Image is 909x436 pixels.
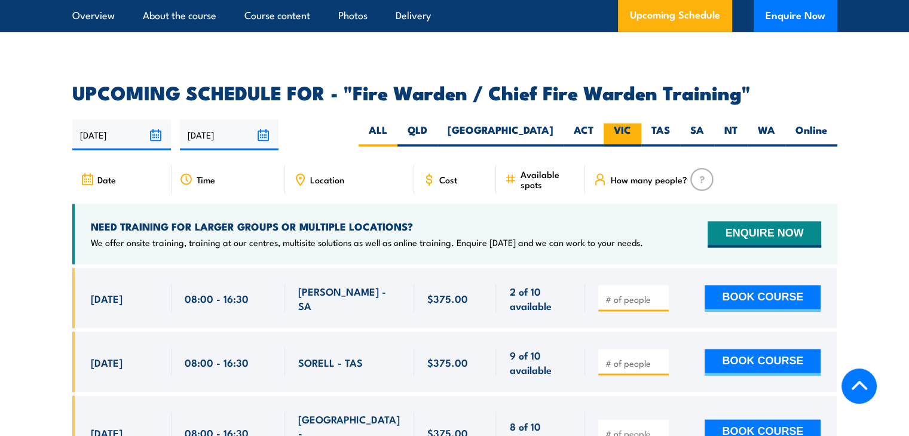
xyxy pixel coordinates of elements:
[509,284,572,312] span: 2 of 10 available
[298,284,401,312] span: [PERSON_NAME] - SA
[705,349,821,375] button: BOOK COURSE
[91,220,643,233] h4: NEED TRAINING FOR LARGER GROUPS OR MULTIPLE LOCATIONS?
[397,123,437,146] label: QLD
[708,221,821,247] button: ENQUIRE NOW
[91,236,643,248] p: We offer onsite training, training at our centres, multisite solutions as well as online training...
[748,123,785,146] label: WA
[604,123,641,146] label: VIC
[705,285,821,311] button: BOOK COURSE
[785,123,837,146] label: Online
[72,119,171,150] input: From date
[185,291,249,305] span: 08:00 - 16:30
[714,123,748,146] label: NT
[509,348,572,376] span: 9 of 10 available
[359,123,397,146] label: ALL
[197,174,215,185] span: Time
[91,291,123,305] span: [DATE]
[641,123,680,146] label: TAS
[564,123,604,146] label: ACT
[439,174,457,185] span: Cost
[298,355,363,369] span: SORELL - TAS
[610,174,687,185] span: How many people?
[427,291,468,305] span: $375.00
[605,293,665,305] input: # of people
[437,123,564,146] label: [GEOGRAPHIC_DATA]
[310,174,344,185] span: Location
[520,169,577,189] span: Available spots
[91,355,123,369] span: [DATE]
[180,119,278,150] input: To date
[427,355,468,369] span: $375.00
[605,357,665,369] input: # of people
[97,174,116,185] span: Date
[72,84,837,100] h2: UPCOMING SCHEDULE FOR - "Fire Warden / Chief Fire Warden Training"
[185,355,249,369] span: 08:00 - 16:30
[680,123,714,146] label: SA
